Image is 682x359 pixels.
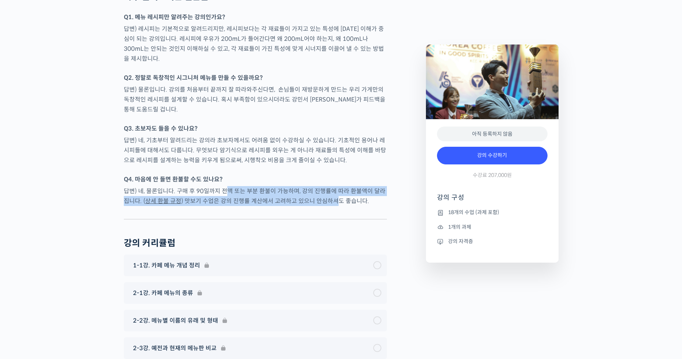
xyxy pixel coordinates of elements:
[437,147,548,164] a: 강의 수강하기
[437,223,548,231] li: 1개의 과제
[124,24,387,64] p: 답변) 레시피는 기본적으로 알려드리지만, 레시피보다는 각 재료들이 가지고 있는 특성에 [DATE] 이해가 중심이 되는 강의입니다. 레시피에 우유가 200mL가 들어간다면 왜 ...
[437,208,548,217] li: 18개의 수업 (과제 포함)
[124,85,387,114] p: 답변) 물론입니다. 강의를 처음부터 끝까지 잘 따라와주신다면, 손님들이 재방문하게 만드는 우리 가게만의 독창적인 레시피를 설계할 수 있습니다. 혹시 부족함이 있으시더라도 강...
[2,233,49,252] a: 홈
[124,175,223,183] strong: Q4. 마음에 안 들면 환불할 수도 있나요?
[49,233,95,252] a: 대화
[437,237,548,246] li: 강의 자격증
[437,127,548,142] div: 아직 등록하지 않음
[95,233,141,252] a: 설정
[437,193,548,208] h4: 강의 구성
[124,13,225,21] strong: Q1. 메뉴 레시피만 알려주는 강의인가요?
[124,186,387,206] p: 답변) 네, 물론입니다. 구매 후 90일까지 전액 또는 부분 환불이 가능하며, 강의 진행률에 따라 환불액이 달라집니다. ( ) 맛보기 수업은 강의 진행률 계산에서 고려하고 있...
[114,244,123,250] span: 설정
[124,135,387,165] p: 답변) 네, 기초부터 알려드리는 강의라 초보자께서도 어려움 없이 수강하실 수 있습니다. 기초적인 용어나 레시피들에 대해서도 다룹니다. 무엇보다 암기식으로 레시피를 외우는 게 ...
[124,125,197,132] strong: Q3. 초보자도 들을 수 있나요?
[124,238,176,249] h2: 강의 커리큘럼
[473,172,512,179] span: 수강료 207,000원
[23,244,28,250] span: 홈
[145,197,181,205] a: 상세 환불 규정
[124,74,263,82] strong: Q2. 정말로 독창적인 시그니처 메뉴를 만들 수 있을까요?
[67,245,76,250] span: 대화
